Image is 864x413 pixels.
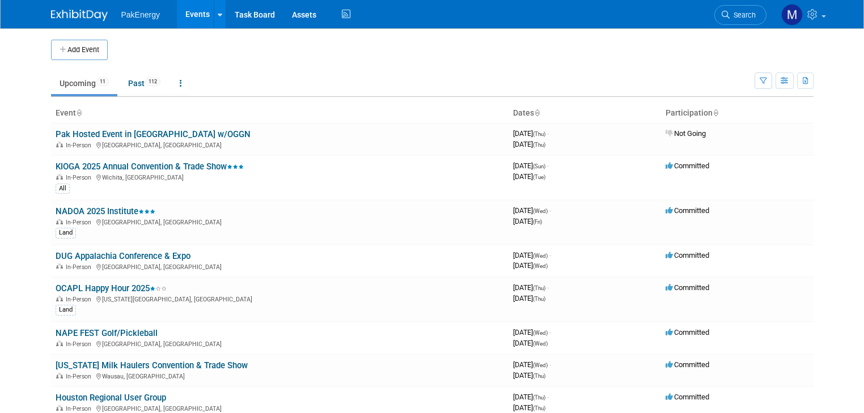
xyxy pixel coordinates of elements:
[513,283,549,292] span: [DATE]
[533,285,545,291] span: (Thu)
[513,206,551,215] span: [DATE]
[56,219,63,224] img: In-Person Event
[513,261,548,270] span: [DATE]
[534,108,540,117] a: Sort by Start Date
[513,339,548,347] span: [DATE]
[533,163,545,169] span: (Sun)
[96,78,109,86] span: 11
[66,405,95,412] span: In-Person
[56,373,63,378] img: In-Person Event
[513,371,545,380] span: [DATE]
[56,296,63,301] img: In-Person Event
[547,161,549,170] span: -
[666,328,709,337] span: Committed
[533,219,542,225] span: (Fri)
[66,296,95,303] span: In-Person
[120,73,169,94] a: Past112
[51,104,509,123] th: Event
[533,253,548,259] span: (Wed)
[661,104,814,123] th: Participation
[533,296,545,302] span: (Thu)
[51,40,108,60] button: Add Event
[533,373,545,379] span: (Thu)
[666,251,709,259] span: Committed
[513,393,549,401] span: [DATE]
[56,184,70,194] div: All
[714,5,766,25] a: Search
[513,140,545,148] span: [DATE]
[666,129,706,138] span: Not Going
[533,405,545,411] span: (Thu)
[533,174,545,180] span: (Tue)
[666,206,709,215] span: Committed
[56,161,244,172] a: KIOGA 2025 Annual Convention & Trade Show
[513,403,545,412] span: [DATE]
[56,371,504,380] div: Wausau, [GEOGRAPHIC_DATA]
[56,142,63,147] img: In-Person Event
[730,11,756,19] span: Search
[666,161,709,170] span: Committed
[56,393,166,403] a: Houston Regional User Group
[56,174,63,180] img: In-Person Event
[76,108,82,117] a: Sort by Event Name
[56,206,155,216] a: NADOA 2025 Institute
[513,294,545,303] span: [DATE]
[666,283,709,292] span: Committed
[713,108,718,117] a: Sort by Participation Type
[549,206,551,215] span: -
[121,10,160,19] span: PakEnergy
[533,263,548,269] span: (Wed)
[56,339,504,348] div: [GEOGRAPHIC_DATA], [GEOGRAPHIC_DATA]
[66,340,95,348] span: In-Person
[533,362,548,368] span: (Wed)
[533,330,548,336] span: (Wed)
[547,393,549,401] span: -
[56,328,158,338] a: NAPE FEST Golf/Pickleball
[533,394,545,401] span: (Thu)
[51,73,117,94] a: Upcoming11
[513,161,549,170] span: [DATE]
[666,360,709,369] span: Committed
[66,142,95,149] span: In-Person
[56,263,63,269] img: In-Person Event
[549,360,551,369] span: -
[513,129,549,138] span: [DATE]
[56,172,504,181] div: Wichita, [GEOGRAPHIC_DATA]
[547,283,549,292] span: -
[533,340,548,347] span: (Wed)
[56,140,504,149] div: [GEOGRAPHIC_DATA], [GEOGRAPHIC_DATA]
[549,328,551,337] span: -
[533,131,545,137] span: (Thu)
[56,217,504,226] div: [GEOGRAPHIC_DATA], [GEOGRAPHIC_DATA]
[533,142,545,148] span: (Thu)
[66,373,95,380] span: In-Person
[533,208,548,214] span: (Wed)
[513,328,551,337] span: [DATE]
[56,129,251,139] a: Pak Hosted Event in [GEOGRAPHIC_DATA] w/OGGN
[666,393,709,401] span: Committed
[549,251,551,259] span: -
[509,104,661,123] th: Dates
[56,283,167,293] a: OCAPL Happy Hour 2025
[56,360,248,371] a: [US_STATE] Milk Haulers Convention & Trade Show
[51,10,108,21] img: ExhibitDay
[56,262,504,271] div: [GEOGRAPHIC_DATA], [GEOGRAPHIC_DATA]
[56,403,504,412] div: [GEOGRAPHIC_DATA], [GEOGRAPHIC_DATA]
[513,172,545,181] span: [DATE]
[56,294,504,303] div: [US_STATE][GEOGRAPHIC_DATA], [GEOGRAPHIC_DATA]
[513,360,551,369] span: [DATE]
[513,217,542,225] span: [DATE]
[513,251,551,259] span: [DATE]
[781,4,803,25] img: Mary Walker
[66,174,95,181] span: In-Person
[145,78,160,86] span: 112
[56,228,76,238] div: Land
[66,219,95,226] span: In-Person
[56,340,63,346] img: In-Person Event
[66,263,95,271] span: In-Person
[547,129,549,138] span: -
[56,405,63,411] img: In-Person Event
[56,251,190,261] a: DUG Appalachia Conference & Expo
[56,305,76,315] div: Land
